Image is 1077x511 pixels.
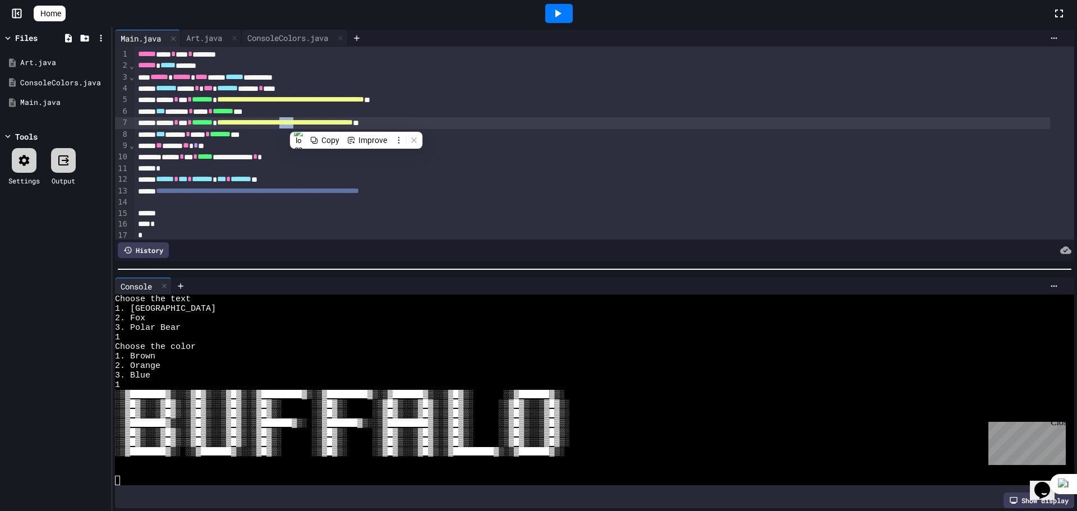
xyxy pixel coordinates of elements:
[115,186,129,197] div: 13
[115,371,150,380] span: 3. Blue
[115,390,564,399] span: ░▒▓███████▓▒░░▒▓█▓▒░░▒▓█▓▒░▒▓████████▓▒░▒▓████████▓▒░▒▓██████▓▒░░▒▓█▓▒░ ░▒▓██████▓▒░
[115,438,569,447] span: ░▒▓█▓▒░░▒▓█▓▒░▒▓█▓▒░░▒▓█▓▒░▒▓█▓▒░ ░▒▓█▓▒░ ░▒▓█▓▒░░▒▓█▓▒░▒▓█▓▒░ ░▒▓█▓▒░░▒▓█▓▒░
[118,242,169,258] div: History
[129,61,135,70] span: Fold line
[129,141,135,150] span: Fold line
[115,117,129,128] div: 7
[242,32,334,44] div: ConsoleColors.java
[115,418,569,428] span: ░▒▓███████▓▒░░▒▓█▓▒░░▒▓█▓▒░▒▓██████▓▒░ ░▒▓██████▓▒░░▒▓████████▓▒░▒▓█▓▒░ ░▒▓█▓▒░░▒▓█▓▒░
[20,97,108,108] div: Main.java
[20,57,108,68] div: Art.java
[4,4,77,71] div: Chat with us now!Close
[20,77,108,89] div: ConsoleColors.java
[115,60,129,71] div: 2
[40,8,61,19] span: Home
[115,428,569,438] span: ░▒▓█▓▒░░▒▓█▓▒░▒▓█▓▒░░▒▓█▓▒░▒▓█▓▒░ ░▒▓█▓▒░ ░▒▓█▓▒░░▒▓█▓▒░▒▓█▓▒░ ░▒▓█▓▒░░▒▓█▓▒░
[115,314,145,323] span: 2. Fox
[115,333,120,342] span: 1
[8,176,40,186] div: Settings
[34,6,66,21] a: Home
[115,409,569,418] span: ░▒▓█▓▒░░▒▓█▓▒░▒▓█▓▒░░▒▓█▓▒░▒▓█▓▒░ ░▒▓█▓▒░ ░▒▓█▓▒░░▒▓█▓▒░▒▓█▓▒░ ░▒▓█▓▒░░▒▓█▓▒░
[1004,492,1074,508] div: Show display
[115,106,129,117] div: 6
[115,230,129,241] div: 17
[15,131,38,142] div: Tools
[181,32,228,44] div: Art.java
[52,176,75,186] div: Output
[115,280,158,292] div: Console
[115,163,129,174] div: 11
[115,208,129,219] div: 15
[115,33,167,44] div: Main.java
[115,30,181,47] div: Main.java
[242,30,348,47] div: ConsoleColors.java
[129,72,135,81] span: Fold line
[181,30,242,47] div: Art.java
[115,72,129,83] div: 3
[115,380,120,390] span: 1
[115,323,181,333] span: 3. Polar Bear
[115,361,160,371] span: 2. Orange
[115,151,129,163] div: 10
[115,399,569,409] span: ░▒▓█▓▒░░▒▓█▓▒░▒▓█▓▒░░▒▓█▓▒░▒▓█▓▒░ ░▒▓█▓▒░ ░▒▓█▓▒░░▒▓█▓▒░▒▓█▓▒░ ░▒▓█▓▒░░▒▓█▓▒░
[115,49,129,60] div: 1
[15,32,38,44] div: Files
[115,197,129,208] div: 14
[115,129,129,140] div: 8
[115,278,172,294] div: Console
[115,174,129,185] div: 12
[115,94,129,105] div: 5
[115,219,129,230] div: 16
[115,447,564,457] span: ░▒▓███████▓▒░ ░▒▓██████▓▒░░▒▓█▓▒░ ░▒▓█▓▒░ ░▒▓█▓▒░░▒▓█▓▒░▒▓████████▓▒░▒▓██████▓▒░
[115,140,129,151] div: 9
[115,352,155,361] span: 1. Brown
[115,342,196,352] span: Choose the color
[1030,466,1066,500] iframe: chat widget
[115,294,191,304] span: Choose the text
[115,83,129,94] div: 4
[984,417,1066,465] iframe: chat widget
[115,304,216,314] span: 1. [GEOGRAPHIC_DATA]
